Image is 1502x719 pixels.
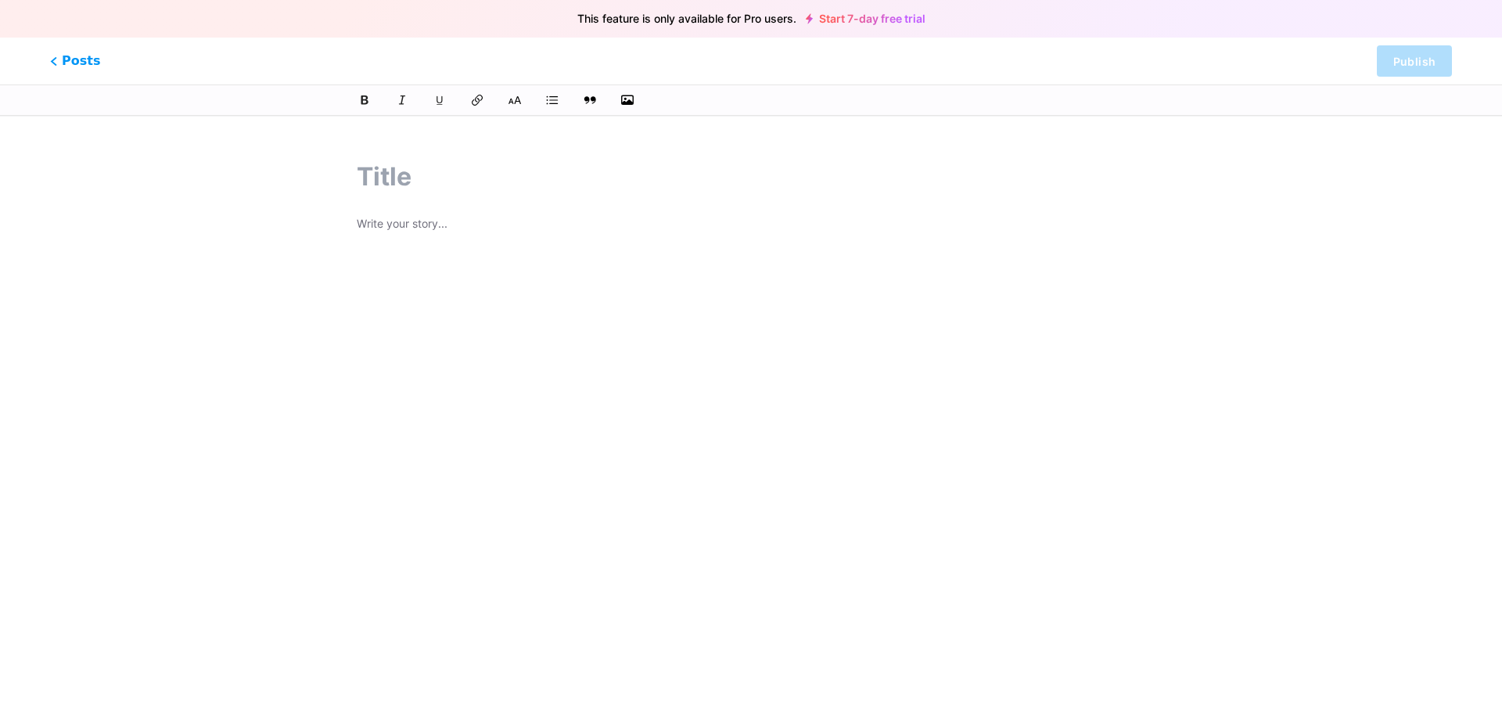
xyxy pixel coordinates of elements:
input: Title [357,158,1145,196]
a: Start 7-day free trial [806,13,925,25]
span: This feature is only available for Pro users. [577,8,796,30]
span: Publish [1393,55,1436,68]
span: Posts [50,52,100,70]
button: Publish [1377,45,1452,77]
